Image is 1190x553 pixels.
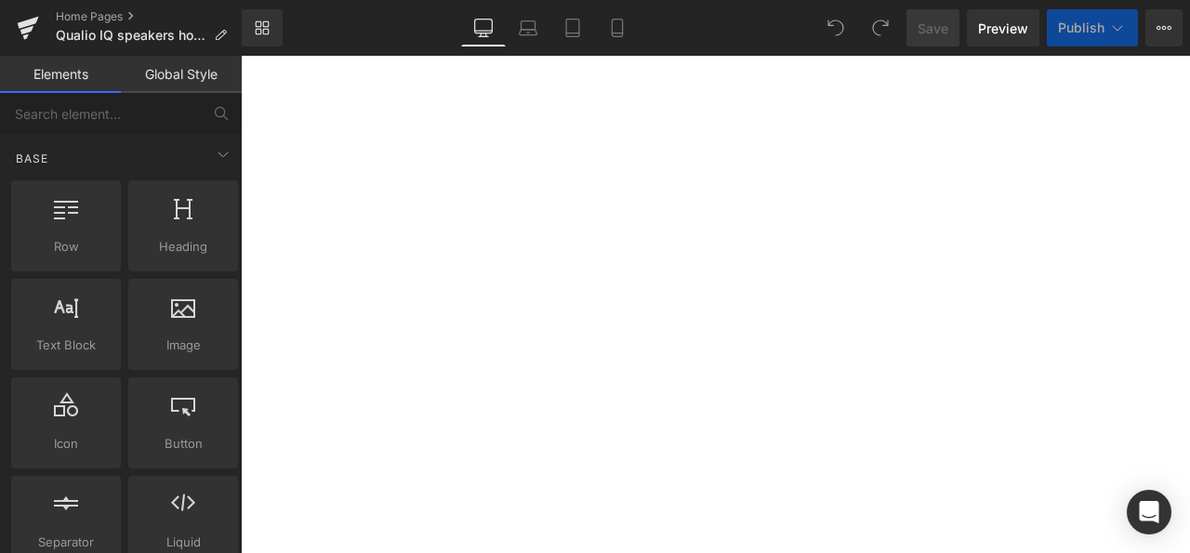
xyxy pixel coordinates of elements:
[817,9,854,46] button: Undo
[17,434,115,454] span: Icon
[506,9,550,46] a: Laptop
[56,9,242,24] a: Home Pages
[17,237,115,257] span: Row
[918,19,948,38] span: Save
[595,9,640,46] a: Mobile
[134,533,232,552] span: Liquid
[967,9,1039,46] a: Preview
[134,237,232,257] span: Heading
[550,9,595,46] a: Tablet
[14,150,50,167] span: Base
[56,28,206,43] span: Qualio IQ speakers home-page
[17,533,115,552] span: Separator
[134,336,232,355] span: Image
[862,9,899,46] button: Redo
[1058,20,1104,35] span: Publish
[1047,9,1138,46] button: Publish
[978,19,1028,38] span: Preview
[1127,490,1171,534] div: Open Intercom Messenger
[121,56,242,93] a: Global Style
[1145,9,1183,46] button: More
[134,434,232,454] span: Button
[17,336,115,355] span: Text Block
[242,9,283,46] a: New Library
[461,9,506,46] a: Desktop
